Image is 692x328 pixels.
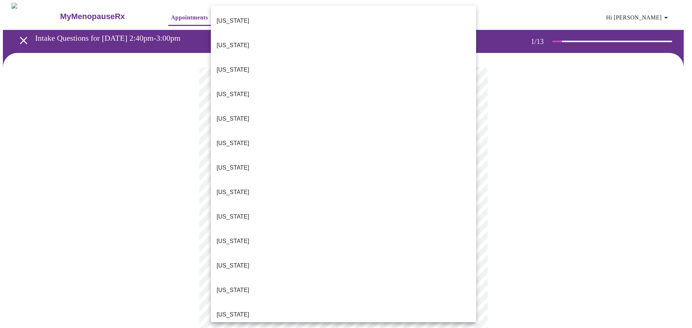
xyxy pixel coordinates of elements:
p: [US_STATE] [217,163,249,172]
p: [US_STATE] [217,310,249,319]
p: [US_STATE] [217,139,249,148]
p: [US_STATE] [217,261,249,270]
p: [US_STATE] [217,66,249,74]
p: [US_STATE] [217,286,249,295]
p: [US_STATE] [217,188,249,197]
p: [US_STATE] [217,90,249,99]
p: [US_STATE] [217,17,249,25]
p: [US_STATE] [217,41,249,50]
p: [US_STATE] [217,237,249,246]
p: [US_STATE] [217,212,249,221]
p: [US_STATE] [217,114,249,123]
